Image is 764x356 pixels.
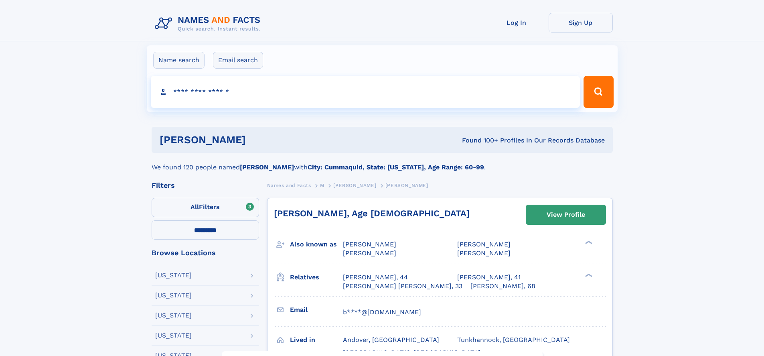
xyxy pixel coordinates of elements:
span: [PERSON_NAME] [385,183,428,188]
a: [PERSON_NAME] [333,180,376,190]
h3: Email [290,303,343,317]
div: We found 120 people named with . [152,153,613,172]
h3: Lived in [290,333,343,347]
label: Filters [152,198,259,217]
div: Found 100+ Profiles In Our Records Database [354,136,605,145]
img: Logo Names and Facts [152,13,267,35]
span: [PERSON_NAME] [457,249,511,257]
a: M [320,180,324,190]
span: [PERSON_NAME] [333,183,376,188]
div: ❯ [583,273,593,278]
div: View Profile [547,205,585,224]
button: Search Button [584,76,613,108]
span: [PERSON_NAME] [457,240,511,248]
input: search input [151,76,580,108]
span: [PERSON_NAME] [343,249,396,257]
a: [PERSON_NAME], 44 [343,273,408,282]
span: [PERSON_NAME] [343,240,396,248]
div: [US_STATE] [155,312,192,319]
span: Tunkhannock, [GEOGRAPHIC_DATA] [457,336,570,344]
a: Log In [484,13,549,33]
label: Name search [153,52,205,69]
b: City: Cummaquid, State: [US_STATE], Age Range: 60-99 [308,163,484,171]
h3: Also known as [290,238,343,251]
div: Filters [152,182,259,189]
span: All [190,203,199,211]
div: [US_STATE] [155,332,192,339]
h3: Relatives [290,271,343,284]
a: [PERSON_NAME] [PERSON_NAME], 33 [343,282,462,291]
span: M [320,183,324,188]
a: [PERSON_NAME], 68 [470,282,535,291]
span: Andover, [GEOGRAPHIC_DATA] [343,336,439,344]
label: Email search [213,52,263,69]
a: [PERSON_NAME], 41 [457,273,521,282]
a: Sign Up [549,13,613,33]
div: [US_STATE] [155,292,192,299]
a: Names and Facts [267,180,311,190]
h1: [PERSON_NAME] [160,135,354,145]
div: Browse Locations [152,249,259,256]
div: ❯ [583,240,593,245]
b: [PERSON_NAME] [240,163,294,171]
a: View Profile [526,205,606,224]
div: [US_STATE] [155,272,192,279]
a: [PERSON_NAME], Age [DEMOGRAPHIC_DATA] [274,208,470,218]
